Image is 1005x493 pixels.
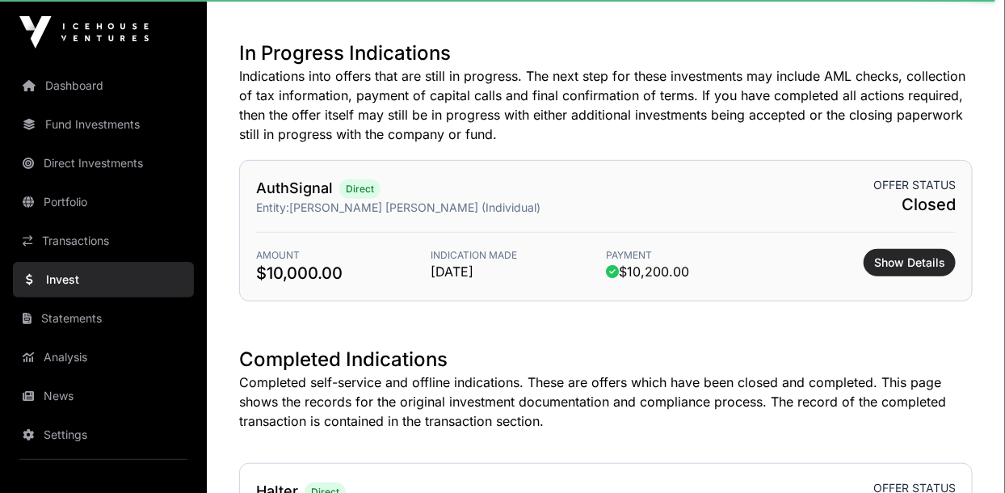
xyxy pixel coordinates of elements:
span: Entity: [256,200,289,214]
span: Indication Made [431,249,607,262]
span: $10,000.00 [256,262,431,284]
span: Amount [256,249,431,262]
span: [PERSON_NAME] [PERSON_NAME] (Individual) [289,200,540,214]
a: Analysis [13,339,194,375]
a: Portfolio [13,184,194,220]
a: News [13,378,194,414]
span: Show Details [874,255,945,271]
span: Offer status [873,177,956,193]
span: [DATE] [431,262,607,281]
span: Payment [606,249,781,262]
p: Indications into offers that are still in progress. The next step for these investments may inclu... [239,66,973,144]
span: $10,200.00 [606,262,689,281]
h1: In Progress Indications [239,40,973,66]
span: Closed [873,193,956,216]
a: Dashboard [13,68,194,103]
a: Direct Investments [13,145,194,181]
iframe: Chat Widget [924,415,1005,493]
a: Transactions [13,223,194,259]
button: Show Details [864,249,956,276]
h1: Completed Indications [239,347,973,373]
a: Invest [13,262,194,297]
a: Fund Investments [13,107,194,142]
a: AuthSignal [256,179,333,196]
a: Settings [13,417,194,453]
a: Statements [13,301,194,336]
span: Direct [346,183,374,196]
img: Icehouse Ventures Logo [19,16,149,48]
p: Completed self-service and offline indications. These are offers which have been closed and compl... [239,373,973,431]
